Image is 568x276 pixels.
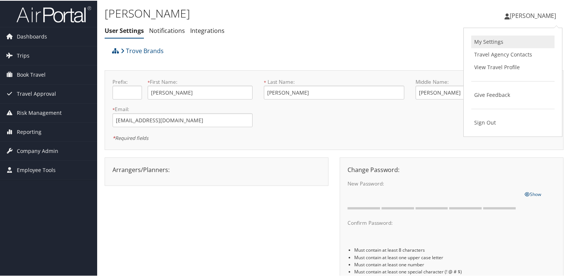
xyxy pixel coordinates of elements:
a: View Travel Profile [471,60,555,73]
a: Give Feedback [471,88,555,101]
label: Middle Name: [416,77,521,85]
img: airportal-logo.png [16,5,91,22]
a: Show [525,189,541,197]
div: Change Password: [342,165,561,174]
div: Arrangers/Planners: [107,165,326,174]
h1: [PERSON_NAME] [105,5,411,21]
label: First Name: [148,77,253,85]
span: Company Admin [17,141,58,160]
a: Sign Out [471,116,555,128]
a: [PERSON_NAME] [504,4,564,26]
label: Prefix: [112,77,142,85]
span: Reporting [17,122,41,141]
a: My Settings [471,35,555,47]
li: Must contain at least one number [354,260,556,267]
span: Show [525,190,541,197]
label: Last Name: [264,77,404,85]
span: Travel Approval [17,84,56,102]
a: Notifications [149,26,185,34]
label: Email: [112,105,253,112]
span: Trips [17,46,30,64]
li: Must contain at least one special character (! @ # $) [354,267,556,275]
span: Risk Management [17,103,62,122]
label: New Password: [348,179,519,187]
span: [PERSON_NAME] [510,11,556,19]
a: Travel Agency Contacts [471,47,555,60]
em: Required fields [112,134,148,141]
span: Dashboards [17,27,47,45]
a: Integrations [190,26,225,34]
a: Trove Brands [121,43,164,58]
label: Confirm Password: [348,218,519,226]
li: Must contain at least 8 characters [354,246,556,253]
span: Book Travel [17,65,46,83]
span: Employee Tools [17,160,56,179]
a: User Settings [105,26,144,34]
li: Must contain at least one upper case letter [354,253,556,260]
